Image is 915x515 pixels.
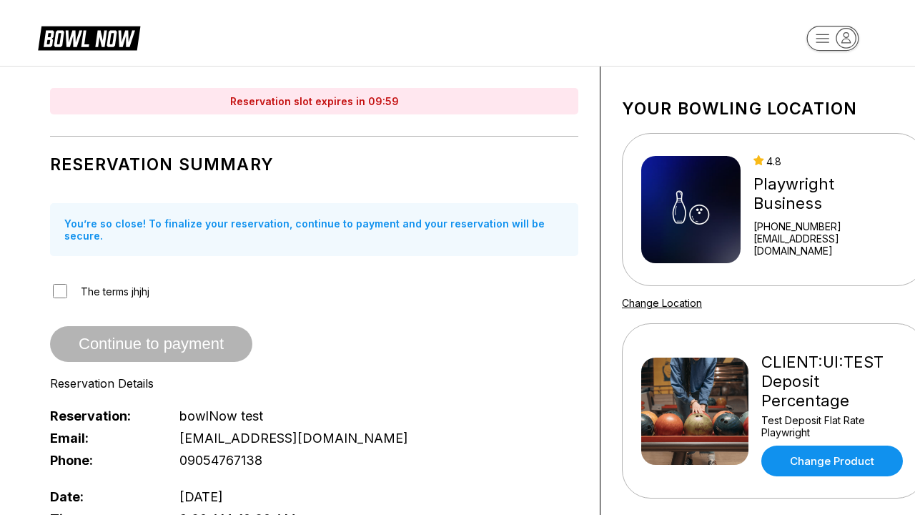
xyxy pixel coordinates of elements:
[641,156,741,263] img: Playwright Business
[50,203,578,256] div: You’re so close! To finalize your reservation, continue to payment and your reservation will be s...
[179,431,408,446] span: [EMAIL_ADDRESS][DOMAIN_NAME]
[641,358,748,465] img: CLIENT:UI:TEST Deposit Percentage
[179,489,223,504] span: [DATE]
[179,408,263,423] span: bowlNow test
[622,297,702,309] a: Change Location
[753,155,906,167] div: 4.8
[50,154,578,175] h1: Reservation Summary
[50,431,156,446] span: Email:
[179,453,262,468] span: 09054767138
[50,489,156,504] span: Date:
[50,88,578,114] div: Reservation slot expires in 09:59
[753,232,906,257] a: [EMAIL_ADDRESS][DOMAIN_NAME]
[753,220,906,232] div: [PHONE_NUMBER]
[81,285,149,298] span: The terms jhjhj
[761,414,906,438] div: Test Deposit Flat Rate Playwright
[50,376,578,391] div: Reservation Details
[50,453,156,468] span: Phone:
[50,408,156,423] span: Reservation:
[761,446,903,476] a: Change Product
[761,353,906,411] div: CLIENT:UI:TEST Deposit Percentage
[753,175,906,213] div: Playwright Business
